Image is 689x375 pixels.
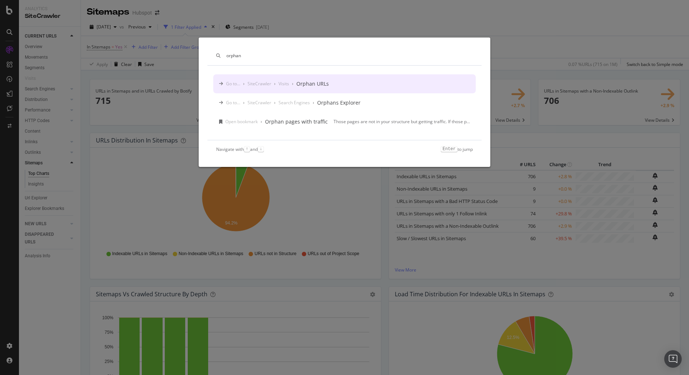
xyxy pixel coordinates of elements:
div: Orphan pages with traffic [265,118,328,125]
div: Orphan URLs [296,80,329,87]
div: Navigate with and [216,146,264,152]
div: Go to... [226,81,240,87]
div: › [261,118,262,125]
div: modal [199,38,490,167]
input: Type a command or search… [226,52,473,59]
div: › [274,99,276,106]
div: Go to... [226,99,240,106]
div: › [243,99,245,106]
div: SiteCrawler [248,99,271,106]
div: › [274,81,276,87]
div: Orphans Explorer [317,99,361,106]
div: Open bookmark [225,118,258,125]
div: › [292,81,293,87]
kbd: Enter [441,146,458,152]
div: SiteCrawler [248,81,271,87]
div: Open Intercom Messenger [664,350,682,368]
div: Search Engines [279,99,310,106]
div: Visits [279,81,289,87]
div: Those pages are not in your structure but getting traffic. If those pages are still relevant, you... [334,118,470,125]
kbd: ↓ [258,146,264,152]
div: › [243,81,245,87]
kbd: ↑ [244,146,250,152]
div: to jump [441,146,473,152]
div: › [313,99,314,106]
